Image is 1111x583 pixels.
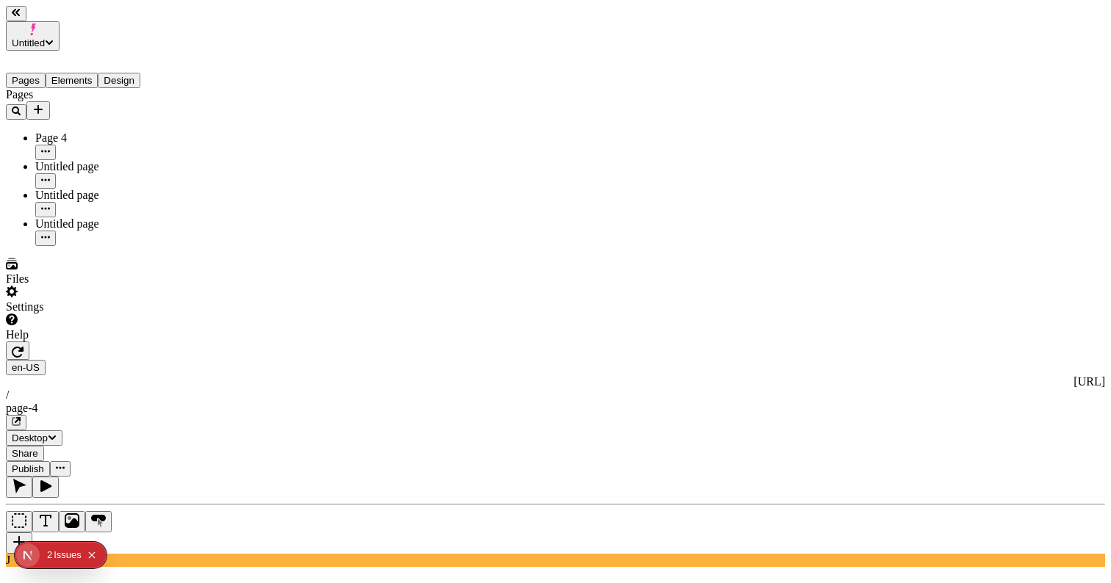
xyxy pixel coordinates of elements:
div: [URL] [6,375,1105,388]
div: J [6,554,1105,567]
button: Box [6,511,32,532]
div: Page 4 [35,131,182,145]
button: Untitled [6,21,60,51]
button: Button [85,511,112,532]
button: Pages [6,73,46,88]
button: Publish [6,461,50,477]
div: Help [6,328,182,341]
div: / [6,388,1105,402]
div: Files [6,272,182,286]
span: Share [12,448,38,459]
div: page-4 [6,402,1105,415]
span: Publish [12,463,44,474]
span: Untitled [12,37,45,48]
button: Design [98,73,140,88]
button: Elements [46,73,98,88]
button: Desktop [6,430,62,446]
button: Open locale picker [6,360,46,375]
button: Share [6,446,44,461]
div: Settings [6,300,182,314]
div: Untitled page [35,217,182,231]
span: Desktop [12,432,48,443]
div: Pages [6,88,182,101]
button: Add new [26,101,50,120]
button: Image [59,511,85,532]
span: en-US [12,362,40,373]
div: Untitled page [35,189,182,202]
button: Text [32,511,59,532]
div: Untitled page [35,160,182,173]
